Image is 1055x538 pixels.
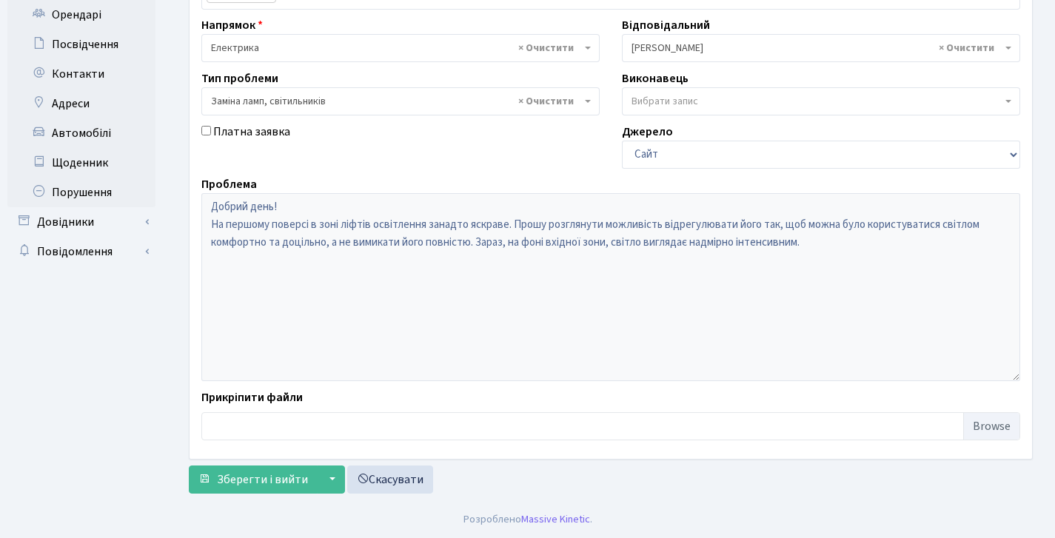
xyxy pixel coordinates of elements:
a: Посвідчення [7,30,155,59]
a: Massive Kinetic [521,511,590,527]
div: Розроблено . [463,511,592,528]
label: Тип проблеми [201,70,278,87]
a: Адреси [7,89,155,118]
label: Напрямок [201,16,263,34]
a: Довідники [7,207,155,237]
span: Електрика [201,34,600,62]
button: Зберегти і вийти [189,465,318,494]
a: Повідомлення [7,237,155,266]
span: Видалити всі елементи [939,41,994,56]
span: Заміна ламп, світильників [211,94,581,109]
span: Заміна ламп, світильників [201,87,600,115]
span: Вибрати запис [632,94,698,109]
label: Виконавець [622,70,689,87]
span: Видалити всі елементи [518,94,574,109]
a: Щоденник [7,148,155,178]
a: Порушення [7,178,155,207]
a: Скасувати [347,465,433,494]
span: Тараненко Я. [622,34,1020,62]
span: Видалити всі елементи [518,41,574,56]
label: Прикріпити файли [201,389,303,406]
span: Тараненко Я. [632,41,1002,56]
a: Автомобілі [7,118,155,148]
label: Відповідальний [622,16,710,34]
label: Джерело [622,123,673,141]
textarea: Добрий день! На першому поверсі в зоні ліфтів освітлення занадто яскраве. Прошу розглянути можлив... [201,193,1020,381]
a: Контакти [7,59,155,89]
span: Зберегти і вийти [217,471,308,488]
label: Проблема [201,175,257,193]
label: Платна заявка [213,123,290,141]
span: Електрика [211,41,581,56]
